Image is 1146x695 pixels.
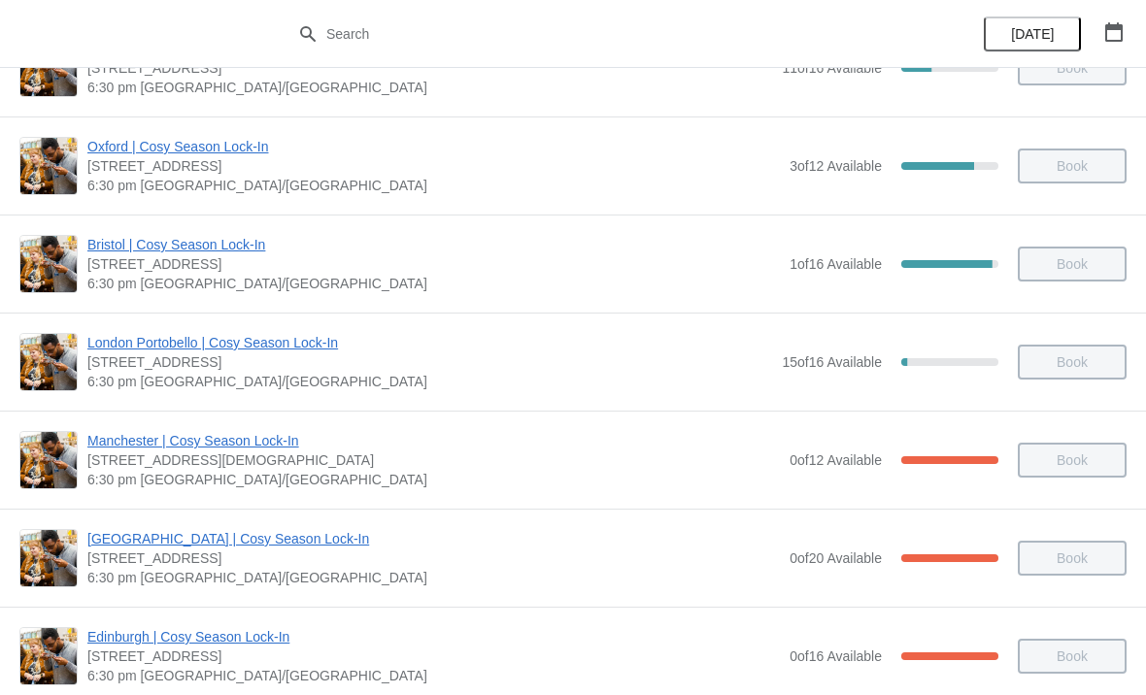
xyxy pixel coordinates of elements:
[87,666,780,685] span: 6:30 pm [GEOGRAPHIC_DATA]/[GEOGRAPHIC_DATA]
[87,137,780,156] span: Oxford | Cosy Season Lock-In
[790,256,882,272] span: 1 of 16 Available
[20,432,77,488] img: Manchester | Cosy Season Lock-In | 57 Church St, Manchester M4 1PD, UK | 6:30 pm Europe/London
[20,40,77,96] img: London Borough | Cosy Season Lock-In | 7 Park St, London SE1 9AB, UK | 6:30 pm Europe/London
[87,646,780,666] span: [STREET_ADDRESS]
[87,254,780,274] span: [STREET_ADDRESS]
[20,628,77,684] img: Edinburgh | Cosy Season Lock-In | 89 Rose Street, Edinburgh, EH2 3DT | 6:30 pm Europe/London
[790,158,882,174] span: 3 of 12 Available
[87,627,780,646] span: Edinburgh | Cosy Season Lock-In
[87,78,772,97] span: 6:30 pm [GEOGRAPHIC_DATA]/[GEOGRAPHIC_DATA]
[87,548,780,568] span: [STREET_ADDRESS]
[20,236,77,292] img: Bristol | Cosy Season Lock-In | 73 Park Street, Bristol BS1 5PB, UK | 6:30 pm Europe/London
[87,372,772,391] span: 6:30 pm [GEOGRAPHIC_DATA]/[GEOGRAPHIC_DATA]
[87,235,780,254] span: Bristol | Cosy Season Lock-In
[782,354,882,370] span: 15 of 16 Available
[87,529,780,548] span: [GEOGRAPHIC_DATA] | Cosy Season Lock-In
[20,530,77,586] img: Glasgow | Cosy Season Lock-In | 215 Byres Road, Glasgow G12 8UD, UK | 6:30 pm Europe/London
[325,17,859,51] input: Search
[87,176,780,195] span: 6:30 pm [GEOGRAPHIC_DATA]/[GEOGRAPHIC_DATA]
[87,58,772,78] span: [STREET_ADDRESS]
[87,333,772,352] span: London Portobello | Cosy Season Lock-In
[87,352,772,372] span: [STREET_ADDRESS]
[87,450,780,470] span: [STREET_ADDRESS][DEMOGRAPHIC_DATA]
[87,470,780,489] span: 6:30 pm [GEOGRAPHIC_DATA]/[GEOGRAPHIC_DATA]
[87,156,780,176] span: [STREET_ADDRESS]
[87,274,780,293] span: 6:30 pm [GEOGRAPHIC_DATA]/[GEOGRAPHIC_DATA]
[790,452,882,468] span: 0 of 12 Available
[87,431,780,450] span: Manchester | Cosy Season Lock-In
[87,568,780,587] span: 6:30 pm [GEOGRAPHIC_DATA]/[GEOGRAPHIC_DATA]
[20,334,77,390] img: London Portobello | Cosy Season Lock-In | 158 Portobello Rd, London W11 2EB, UK | 6:30 pm Europe/...
[1011,26,1054,42] span: [DATE]
[790,550,882,566] span: 0 of 20 Available
[782,60,882,76] span: 11 of 16 Available
[20,138,77,194] img: Oxford | Cosy Season Lock-In | 23 High St, Oxford OX1 4AH, UK | 6:30 pm Europe/London
[790,648,882,664] span: 0 of 16 Available
[984,17,1081,51] button: [DATE]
